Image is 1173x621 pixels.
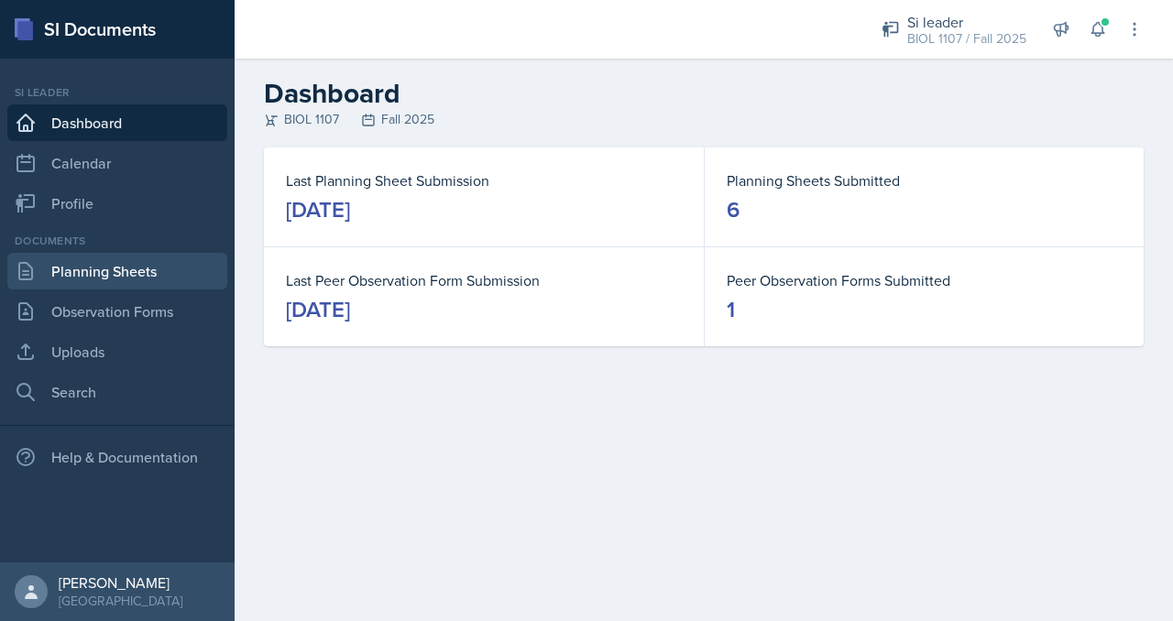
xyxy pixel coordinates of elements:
div: Documents [7,233,227,249]
div: 1 [727,295,735,324]
a: Planning Sheets [7,253,227,289]
div: Si leader [7,84,227,101]
a: Uploads [7,333,227,370]
div: 6 [727,195,740,224]
div: Si leader [907,11,1026,33]
div: [DATE] [286,295,350,324]
a: Calendar [7,145,227,181]
div: [DATE] [286,195,350,224]
dt: Last Peer Observation Form Submission [286,269,682,291]
div: Help & Documentation [7,439,227,475]
a: Profile [7,185,227,222]
a: Observation Forms [7,293,227,330]
dt: Peer Observation Forms Submitted [727,269,1122,291]
dt: Planning Sheets Submitted [727,169,1122,191]
dt: Last Planning Sheet Submission [286,169,682,191]
a: Search [7,374,227,410]
div: [GEOGRAPHIC_DATA] [59,592,182,610]
div: BIOL 1107 Fall 2025 [264,110,1144,129]
a: Dashboard [7,104,227,141]
div: [PERSON_NAME] [59,573,182,592]
h2: Dashboard [264,77,1144,110]
div: BIOL 1107 / Fall 2025 [907,29,1026,49]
